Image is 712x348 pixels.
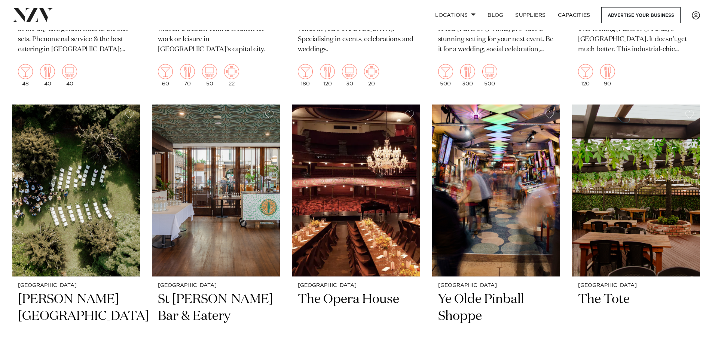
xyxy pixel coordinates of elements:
[62,64,77,79] img: theatre.png
[158,64,173,79] img: cocktail.png
[600,64,615,87] div: 90
[342,64,357,87] div: 30
[180,64,195,79] img: dining.png
[601,7,681,23] a: Advertise your business
[180,64,195,87] div: 70
[438,64,453,79] img: cocktail.png
[158,283,274,288] small: [GEOGRAPHIC_DATA]
[438,64,453,87] div: 500
[12,8,53,22] img: nzv-logo.png
[578,13,694,55] p: You and your guests, on our roof-top, over looking [PERSON_NAME]'s [GEOGRAPHIC_DATA]. It doesn't ...
[40,64,55,79] img: dining.png
[482,64,497,79] img: theatre.png
[578,64,593,79] img: cocktail.png
[342,64,357,79] img: theatre.png
[18,64,33,79] img: cocktail.png
[298,13,414,55] p: We are the ultimate private function venue in [GEOGRAPHIC_DATA]. Specialising in events, celebrat...
[320,64,335,79] img: dining.png
[460,64,475,87] div: 300
[552,7,596,23] a: Capacities
[364,64,379,87] div: 20
[320,64,335,87] div: 120
[224,64,239,79] img: meeting.png
[40,64,55,87] div: 40
[364,64,379,79] img: meeting.png
[298,291,414,342] h2: The Opera House
[438,283,554,288] small: [GEOGRAPHIC_DATA]
[62,64,77,87] div: 40
[158,13,274,55] p: Wellington's finest independent hotel, with an excellent central location for work or leisure in ...
[438,291,554,342] h2: Ye Olde Pinball Shoppe
[18,283,134,288] small: [GEOGRAPHIC_DATA]
[429,7,482,23] a: Locations
[578,283,694,288] small: [GEOGRAPHIC_DATA]
[600,64,615,79] img: dining.png
[18,64,33,87] div: 48
[482,64,497,87] div: 500
[224,64,239,87] div: 22
[460,64,475,79] img: dining.png
[509,7,551,23] a: SUPPLIERS
[158,291,274,342] h2: St [PERSON_NAME] Bar & Eatery
[438,13,554,55] p: Surrounded by the hills of the valley, RACE [PERSON_NAME] provides a stunning setting for your ne...
[298,64,313,87] div: 180
[202,64,217,79] img: theatre.png
[18,291,134,342] h2: [PERSON_NAME][GEOGRAPHIC_DATA]
[202,64,217,87] div: 50
[18,13,134,55] p: A beautiful speakeasy with natural light in the day and golden hues as the sun sets. Phenomenal s...
[298,283,414,288] small: [GEOGRAPHIC_DATA]
[158,64,173,87] div: 60
[578,64,593,87] div: 120
[298,64,313,79] img: cocktail.png
[578,291,694,342] h2: The Tote
[482,7,509,23] a: BLOG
